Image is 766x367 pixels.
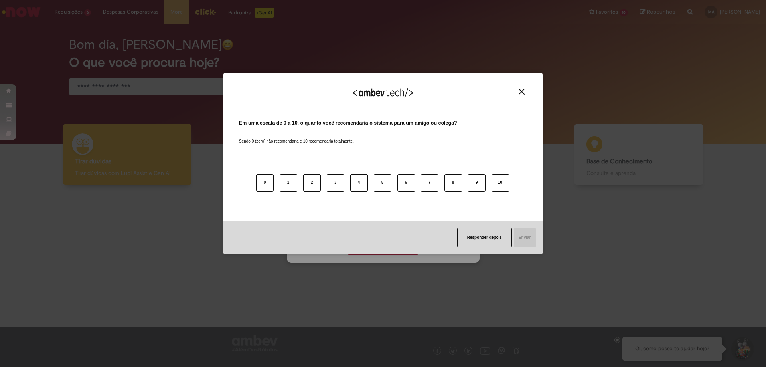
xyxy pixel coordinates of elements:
button: 0 [256,174,274,192]
label: Em uma escala de 0 a 10, o quanto você recomendaria o sistema para um amigo ou colega? [239,119,457,127]
button: 10 [492,174,509,192]
button: 3 [327,174,344,192]
img: Logo Ambevtech [353,88,413,98]
button: 8 [444,174,462,192]
img: Close [519,89,525,95]
button: 1 [280,174,297,192]
button: 4 [350,174,368,192]
button: 9 [468,174,486,192]
button: Close [516,88,527,95]
button: Responder depois [457,228,512,247]
button: 5 [374,174,391,192]
button: 6 [397,174,415,192]
button: 2 [303,174,321,192]
button: 7 [421,174,438,192]
label: Sendo 0 (zero) não recomendaria e 10 recomendaria totalmente. [239,129,354,144]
